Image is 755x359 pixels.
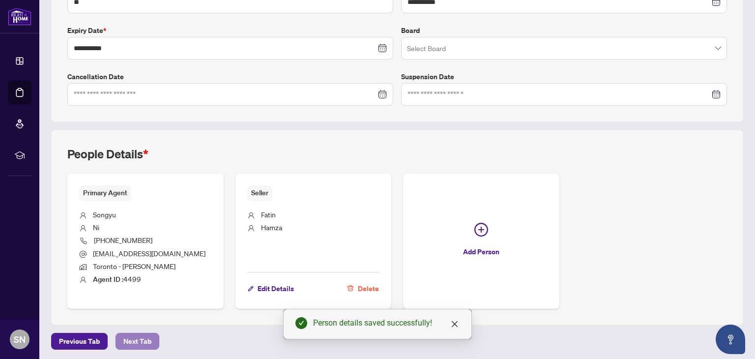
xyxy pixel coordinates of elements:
[247,185,272,201] span: Seller
[116,333,159,350] button: Next Tab
[93,249,205,258] span: [EMAIL_ADDRESS][DOMAIN_NAME]
[403,174,559,308] button: Add Person
[93,275,123,284] b: Agent ID :
[93,210,116,219] span: Songyu
[93,262,175,270] span: Toronto - [PERSON_NAME]
[94,236,152,244] span: [PHONE_NUMBER]
[258,281,294,297] span: Edit Details
[358,281,379,297] span: Delete
[93,223,99,232] span: Ni
[51,333,108,350] button: Previous Tab
[67,146,148,162] h2: People Details
[79,185,131,201] span: Primary Agent
[93,274,141,283] span: 4499
[261,223,282,232] span: Hamza
[401,71,727,82] label: Suspension Date
[451,320,459,328] span: close
[463,244,499,260] span: Add Person
[295,317,307,329] span: check-circle
[123,333,151,349] span: Next Tab
[716,325,745,354] button: Open asap
[8,7,31,26] img: logo
[347,280,379,297] button: Delete
[449,319,460,329] a: Close
[474,223,488,237] span: plus-circle
[261,210,276,219] span: Fatin
[59,333,100,349] span: Previous Tab
[14,332,26,346] span: SN
[313,317,460,329] div: Person details saved successfully!
[247,280,294,297] button: Edit Details
[67,25,393,36] label: Expiry Date
[401,25,727,36] label: Board
[67,71,393,82] label: Cancellation Date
